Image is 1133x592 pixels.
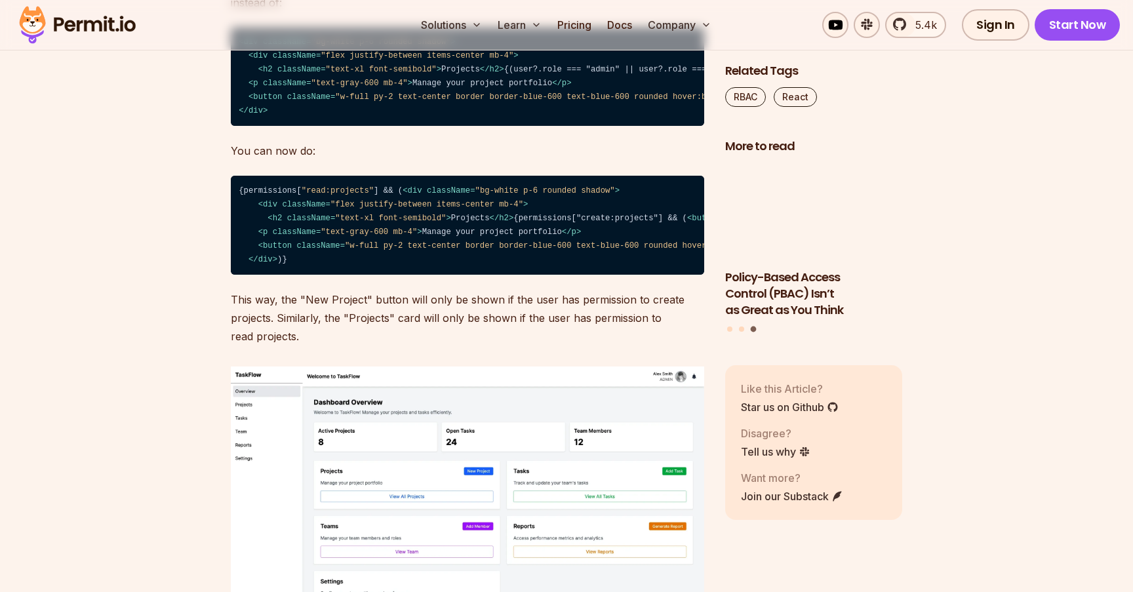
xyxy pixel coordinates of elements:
li: 3 of 3 [725,163,902,319]
span: className [282,200,325,209]
img: Permit logo [13,3,142,47]
span: </ > [562,227,581,237]
span: "text-gray-600 mb-4" [321,227,417,237]
span: div [253,51,268,60]
span: button [253,92,282,102]
code: {permissions[ ] && ( )} [231,176,704,275]
p: This way, the "New Project" button will only be shown if the user has permission to create projec... [231,290,704,345]
span: p [562,79,566,88]
span: p [253,79,258,88]
span: "flex justify-between items-center mb-4" [330,200,523,209]
span: < = > [258,227,422,237]
a: RBAC [725,87,766,107]
code: Projects {(user?.role === "admin" || user?.role === "project_manager") && ( New Project )} Manage... [231,28,704,127]
h3: Policy-Based Access Control (PBAC) Isn’t as Great as You Think [725,269,902,318]
span: p [572,227,576,237]
span: "flex justify-between items-center mb-4" [321,51,513,60]
span: className [287,214,330,223]
a: Start Now [1035,9,1121,41]
span: div [263,200,277,209]
span: < = > [248,92,759,102]
span: button [263,241,292,250]
span: 5.4k [907,17,937,33]
span: className [427,186,470,195]
span: < = > [248,51,519,60]
button: Go to slide 2 [739,326,744,332]
span: < = > [258,65,441,74]
p: Disagree? [741,425,810,441]
button: Solutions [416,12,487,38]
h2: More to read [725,138,902,155]
span: "w-full py-2 text-center border border-blue-600 text-blue-600 rounded hover:bg-blue-50" [345,241,765,250]
span: "text-xl font-semibold" [335,214,446,223]
span: < = > [248,79,412,88]
span: className [273,227,316,237]
span: "bg-white p-6 rounded shadow" [475,186,615,195]
button: Company [643,12,717,38]
span: div [248,106,263,115]
span: className [287,92,330,102]
span: h2 [499,214,509,223]
span: h2 [273,214,283,223]
span: </ > [248,255,277,264]
span: "w-full py-2 text-center border border-blue-600 text-blue-600 rounded hover:bg-blue-50" [335,92,755,102]
span: className [296,241,340,250]
span: h2 [490,65,500,74]
a: 5.4k [885,12,946,38]
span: < = > [268,214,450,223]
h2: Related Tags [725,63,902,79]
a: Join our Substack [741,488,843,504]
span: "read:projects" [302,186,374,195]
span: < = > [258,200,528,209]
p: Like this Article? [741,381,839,397]
a: Star us on Github [741,399,839,415]
span: </ > [239,106,268,115]
span: "text-gray-600 mb-4" [311,79,408,88]
span: button [692,214,721,223]
a: Sign In [962,9,1029,41]
img: Policy-Based Access Control (PBAC) Isn’t as Great as You Think [725,163,902,262]
p: You can now do: [231,142,704,160]
span: < = > [687,214,1107,223]
button: Go to slide 3 [750,326,756,332]
span: div [258,255,273,264]
span: className [277,65,321,74]
span: "text-xl font-semibold" [326,65,437,74]
span: h2 [263,65,273,74]
span: className [263,79,306,88]
a: React [774,87,817,107]
a: Docs [602,12,637,38]
span: className [273,51,316,60]
a: Policy-Based Access Control (PBAC) Isn’t as Great as You ThinkPolicy-Based Access Control (PBAC) ... [725,163,902,319]
button: Learn [492,12,547,38]
div: Posts [725,163,902,334]
span: div [408,186,422,195]
span: p [263,227,268,237]
p: Want more? [741,470,843,486]
span: </ > [552,79,571,88]
a: Pricing [552,12,597,38]
span: < = > [258,241,769,250]
span: < = > [403,186,620,195]
button: Go to slide 1 [727,326,732,332]
a: Tell us why [741,444,810,460]
span: </ > [480,65,504,74]
span: </ > [490,214,514,223]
